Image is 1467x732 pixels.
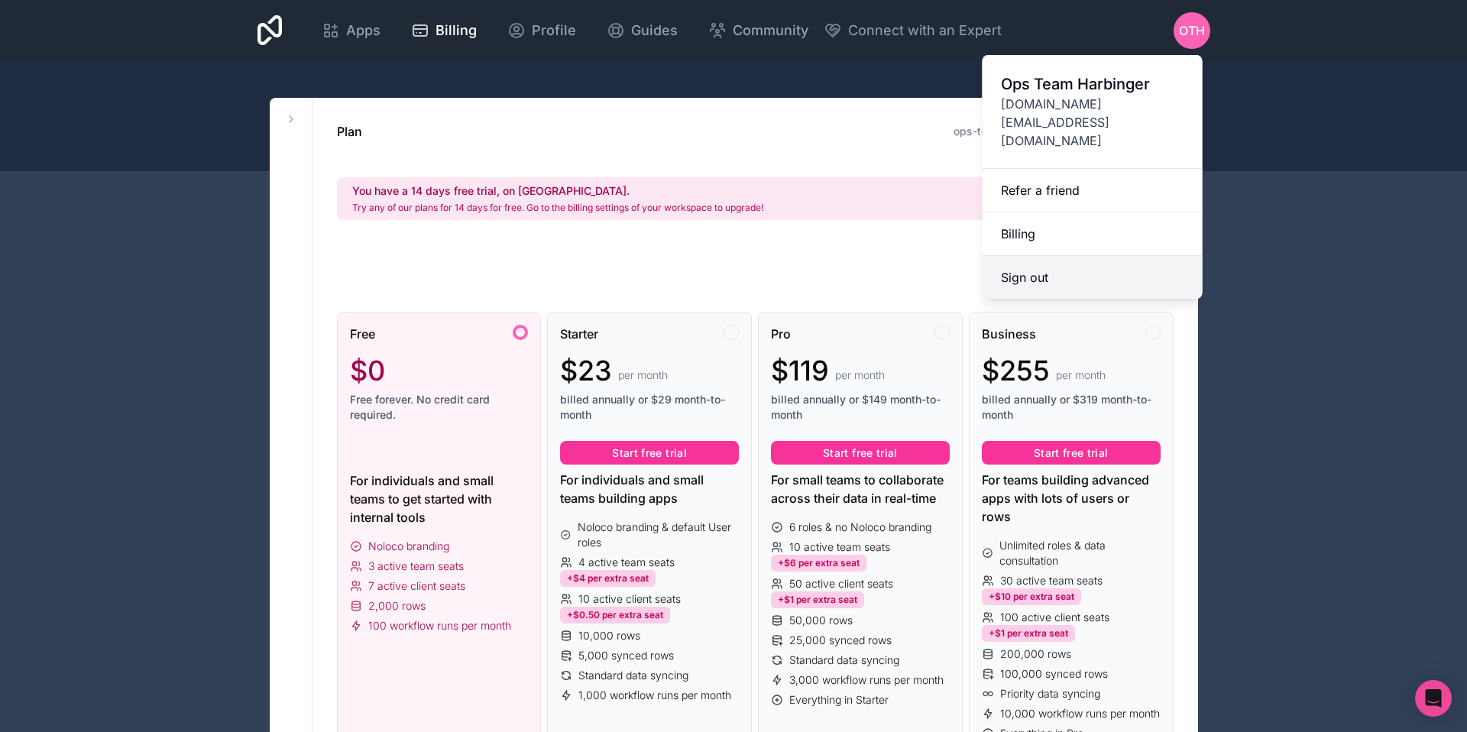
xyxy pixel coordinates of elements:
a: Community [696,14,821,47]
span: Free [350,325,375,343]
div: +$4 per extra seat [560,570,656,587]
span: 50,000 rows [789,613,853,628]
span: 50 active client seats [789,576,893,591]
span: billed annually or $149 month-to-month [771,392,950,423]
span: 7 active client seats [368,578,465,594]
span: $0 [350,355,385,386]
h2: You have a 14 days free trial, on [GEOGRAPHIC_DATA]. [352,183,763,199]
div: Open Intercom Messenger [1415,680,1452,717]
button: Start free trial [560,441,739,465]
span: 1,000 workflow runs per month [578,688,731,703]
div: For individuals and small teams to get started with internal tools [350,471,529,526]
span: per month [835,368,885,383]
span: 10,000 workflow runs per month [1000,706,1160,721]
span: 6 roles & no Noloco branding [789,520,931,535]
a: Profile [495,14,588,47]
a: Billing [983,212,1203,256]
span: Everything in Starter [789,692,889,708]
span: Priority data syncing [1000,686,1100,701]
span: 25,000 synced rows [789,633,892,648]
span: 100 active client seats [1000,610,1109,625]
button: Start free trial [771,441,950,465]
div: +$6 per extra seat [771,555,866,572]
span: 10 active team seats [789,539,890,555]
button: Sign out [983,256,1203,299]
span: 5,000 synced rows [578,648,674,663]
span: Starter [560,325,598,343]
span: 100 workflow runs per month [368,618,511,633]
span: $23 [560,355,612,386]
div: For individuals and small teams building apps [560,471,739,507]
span: per month [1056,368,1106,383]
span: per month [618,368,668,383]
span: [DOMAIN_NAME][EMAIL_ADDRESS][DOMAIN_NAME] [1001,95,1184,150]
span: Noloco branding & default User roles [578,520,739,550]
span: billed annually or $319 month-to-month [982,392,1161,423]
span: 3 active team seats [368,559,464,574]
span: Noloco branding [368,539,449,554]
span: 4 active team seats [578,555,675,570]
button: Start free trial [982,441,1161,465]
span: Ops Team Harbinger [1001,73,1184,95]
span: Standard data syncing [789,653,899,668]
span: 3,000 workflow runs per month [789,672,944,688]
p: Try any of our plans for 14 days for free. Go to the billing settings of your workspace to upgrade! [352,202,763,214]
span: 10 active client seats [578,591,681,607]
a: ops-team-harbinger-workspace [954,125,1121,138]
span: Unlimited roles & data consultation [999,538,1160,568]
span: Standard data syncing [578,668,688,683]
span: billed annually or $29 month-to-month [560,392,739,423]
span: Apps [346,20,381,41]
a: Guides [594,14,690,47]
div: +$10 per extra seat [982,588,1081,605]
span: Free forever. No credit card required. [350,392,529,423]
a: Apps [309,14,393,47]
span: Community [733,20,808,41]
a: Refer a friend [983,169,1203,212]
span: OTH [1179,21,1205,40]
span: Billing [436,20,477,41]
span: 2,000 rows [368,598,426,614]
a: Billing [399,14,489,47]
span: $119 [771,355,829,386]
div: +$0.50 per extra seat [560,607,670,623]
span: Pro [771,325,791,343]
span: 200,000 rows [1000,646,1071,662]
h1: Plan [337,122,362,141]
span: Guides [631,20,678,41]
span: $255 [982,355,1050,386]
div: For teams building advanced apps with lots of users or rows [982,471,1161,526]
div: +$1 per extra seat [982,625,1075,642]
span: 100,000 synced rows [1000,666,1108,682]
button: Connect with an Expert [824,20,1002,41]
span: 30 active team seats [1000,573,1103,588]
span: 10,000 rows [578,628,640,643]
div: +$1 per extra seat [771,591,864,608]
span: Profile [532,20,576,41]
span: Business [982,325,1036,343]
span: Connect with an Expert [848,20,1002,41]
div: For small teams to collaborate across their data in real-time [771,471,950,507]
